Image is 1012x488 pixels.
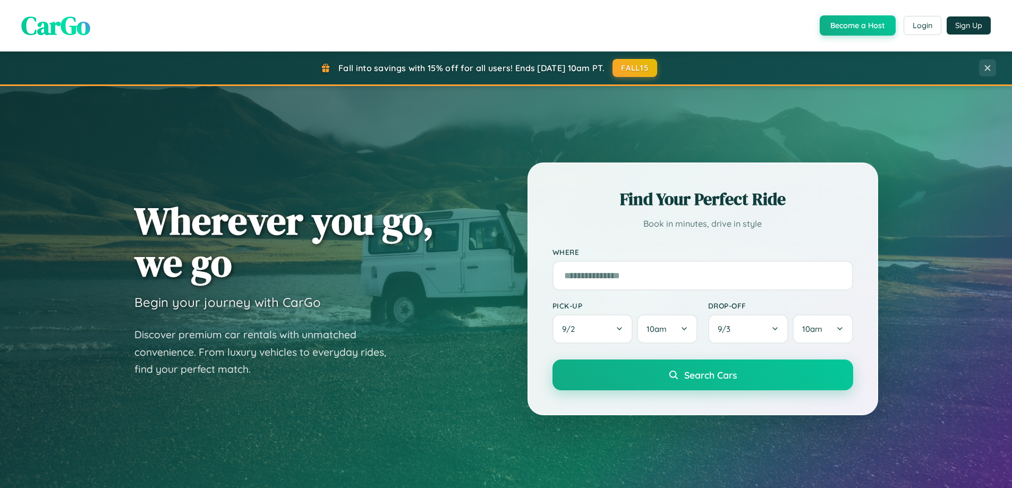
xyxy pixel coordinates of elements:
[552,359,853,390] button: Search Cars
[552,314,633,344] button: 9/2
[947,16,991,35] button: Sign Up
[904,16,941,35] button: Login
[793,314,853,344] button: 10am
[21,8,90,43] span: CarGo
[613,59,657,77] button: FALL15
[637,314,697,344] button: 10am
[708,314,789,344] button: 9/3
[552,187,853,211] h2: Find Your Perfect Ride
[562,324,580,334] span: 9 / 2
[338,63,605,73] span: Fall into savings with 15% off for all users! Ends [DATE] 10am PT.
[552,216,853,232] p: Book in minutes, drive in style
[718,324,736,334] span: 9 / 3
[647,324,667,334] span: 10am
[802,324,822,334] span: 10am
[134,294,321,310] h3: Begin your journey with CarGo
[708,301,853,310] label: Drop-off
[134,200,434,284] h1: Wherever you go, we go
[552,301,698,310] label: Pick-up
[684,369,737,381] span: Search Cars
[552,247,853,256] label: Where
[820,15,896,36] button: Become a Host
[134,326,400,378] p: Discover premium car rentals with unmatched convenience. From luxury vehicles to everyday rides, ...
